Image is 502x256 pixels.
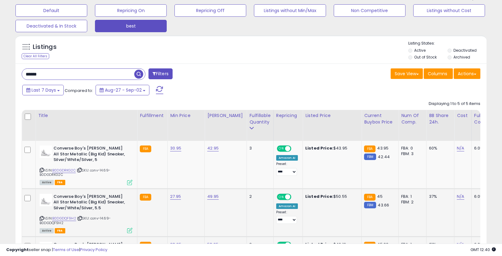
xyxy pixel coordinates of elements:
[276,203,298,209] div: Amazon AI
[364,202,376,208] small: FBM
[453,48,477,53] label: Deactivated
[414,48,426,53] label: Active
[174,4,246,17] button: Repricing Off
[391,68,423,79] button: Save View
[207,193,219,200] a: 49.95
[249,145,268,151] div: 3
[378,202,389,208] span: 43.66
[277,194,285,199] span: ON
[305,194,357,199] div: $50.55
[170,193,181,200] a: 27.95
[276,162,298,176] div: Preset:
[53,247,79,253] a: Terms of Use
[55,180,65,185] span: FBA
[414,54,437,60] label: Out of Stock
[401,112,424,125] div: Num of Comp.
[249,112,271,125] div: Fulfillable Quantity
[377,145,388,151] span: 43.95
[413,4,485,17] button: Listings without Cost
[457,193,464,200] a: N/A
[40,194,132,233] div: ASIN:
[38,112,135,119] div: Title
[305,145,357,151] div: $43.95
[457,145,464,151] a: N/A
[474,145,496,151] div: 6.05
[254,4,326,17] button: Listings without Min/Max
[401,194,422,199] div: FBA: 1
[401,145,422,151] div: FBA: 0
[424,68,453,79] button: Columns
[32,87,56,93] span: Last 7 Days
[40,228,54,233] span: All listings currently available for purchase on Amazon
[364,154,376,160] small: FBM
[429,145,449,151] div: 60%
[55,228,65,233] span: FBA
[40,145,52,158] img: 31zOBIZl7nL._SL40_.jpg
[207,112,244,119] div: [PERSON_NAME]
[207,145,219,151] a: 42.95
[52,168,76,173] a: B0DGDRKG2C
[52,216,76,221] a: B0DGDQF9H2
[22,85,64,95] button: Last 7 Days
[95,20,167,32] button: best
[401,151,422,157] div: FBM: 3
[15,4,87,17] button: Default
[429,112,452,125] div: BB Share 24h.
[429,194,449,199] div: 37%
[40,145,132,184] div: ASIN:
[429,101,480,107] div: Displaying 1 to 5 of 5 items
[170,112,202,119] div: Min Price
[474,112,498,125] div: Fulfillment Cost
[6,247,107,253] div: seller snap | |
[378,154,390,160] span: 42.44
[364,194,375,201] small: FBA
[140,112,165,119] div: Fulfillment
[364,145,375,152] small: FBA
[6,247,29,253] strong: Copyright
[15,20,87,32] button: Deactivated & In Stock
[401,199,422,205] div: FBM: 2
[305,193,333,199] b: Listed Price:
[54,145,129,164] b: Converse Boy's [PERSON_NAME] All Star Metallic (Big Kid) Sneaker, Silver/White/Silver, 5
[40,216,111,225] span: | SKU: conv-14.69-B0DGDQF9H2
[40,168,110,177] span: | SKU: conv-14.69-B0DGDRKG2C
[305,112,359,119] div: Listed Price
[470,247,496,253] span: 2025-09-18 12:40 GMT
[54,194,129,213] b: Converse Boy's [PERSON_NAME] All Star Metallic (Big Kid) Sneaker, Silver/White/Silver, 5.5
[95,4,167,17] button: Repricing On
[364,112,396,125] div: Current Buybox Price
[277,146,285,151] span: ON
[457,112,469,119] div: Cost
[80,247,107,253] a: Privacy Policy
[290,146,300,151] span: OFF
[140,145,151,152] small: FBA
[454,68,480,79] button: Actions
[22,53,49,59] div: Clear All Filters
[290,194,300,199] span: OFF
[428,71,447,77] span: Columns
[170,145,181,151] a: 30.95
[40,180,54,185] span: All listings currently available for purchase on Amazon
[276,210,298,224] div: Preset:
[65,88,93,93] span: Compared to:
[249,194,268,199] div: 2
[105,87,142,93] span: Aug-27 - Sep-02
[33,43,57,51] h5: Listings
[276,112,300,119] div: Repricing
[96,85,149,95] button: Aug-27 - Sep-02
[305,145,333,151] b: Listed Price:
[377,193,382,199] span: 45
[453,54,470,60] label: Archived
[408,41,487,46] p: Listing States:
[276,155,298,161] div: Amazon AI
[148,68,173,79] button: Filters
[474,194,496,199] div: 6.05
[334,4,405,17] button: Non Competitive
[140,194,151,201] small: FBA
[40,194,52,206] img: 31zOBIZl7nL._SL40_.jpg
